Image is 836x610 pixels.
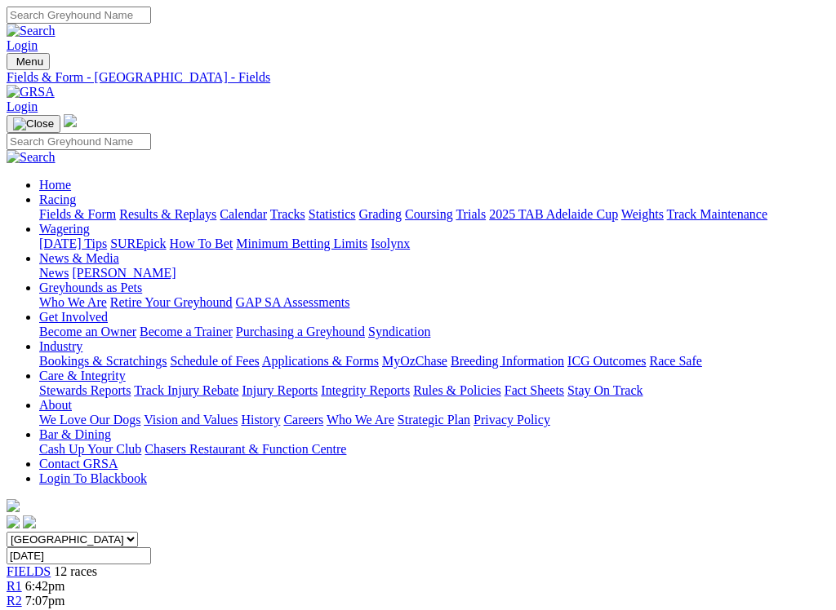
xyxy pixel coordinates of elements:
[321,383,410,397] a: Integrity Reports
[7,85,55,99] img: GRSA
[54,564,97,578] span: 12 races
[649,354,701,368] a: Race Safe
[7,70,829,85] a: Fields & Form - [GEOGRAPHIC_DATA] - Fields
[110,295,233,309] a: Retire Your Greyhound
[39,192,76,206] a: Racing
[39,266,829,281] div: News & Media
[474,413,550,427] a: Privacy Policy
[72,266,176,280] a: [PERSON_NAME]
[242,383,318,397] a: Injury Reports
[39,339,82,353] a: Industry
[262,354,379,368] a: Applications & Forms
[39,354,829,369] div: Industry
[39,222,90,236] a: Wagering
[236,325,365,338] a: Purchasing a Greyhound
[39,207,829,222] div: Racing
[7,24,56,38] img: Search
[23,515,36,528] img: twitter.svg
[7,115,60,133] button: Toggle navigation
[359,207,402,221] a: Grading
[7,594,22,608] a: R2
[39,295,107,309] a: Who We Are
[13,117,54,130] img: Close
[39,178,71,192] a: Home
[39,383,829,398] div: Care & Integrity
[7,150,56,165] img: Search
[144,413,238,427] a: Vision and Values
[39,413,829,427] div: About
[170,236,233,250] a: How To Bet
[505,383,564,397] a: Fact Sheets
[7,53,50,70] button: Toggle navigation
[667,207,767,221] a: Track Maintenance
[39,266,69,280] a: News
[405,207,453,221] a: Coursing
[7,7,151,24] input: Search
[236,295,350,309] a: GAP SA Assessments
[489,207,618,221] a: 2025 TAB Adelaide Cup
[283,413,323,427] a: Careers
[39,383,131,397] a: Stewards Reports
[220,207,267,221] a: Calendar
[621,207,664,221] a: Weights
[110,236,166,250] a: SUREpick
[39,236,107,250] a: [DATE] Tips
[7,579,22,593] a: R1
[7,547,151,564] input: Select date
[39,413,140,427] a: We Love Our Dogs
[7,564,51,578] a: FIELDS
[39,251,119,265] a: News & Media
[39,427,111,441] a: Bar & Dining
[16,55,43,68] span: Menu
[567,354,646,368] a: ICG Outcomes
[327,413,394,427] a: Who We Are
[39,325,136,338] a: Become an Owner
[39,398,72,412] a: About
[140,325,233,338] a: Become a Trainer
[145,442,346,456] a: Chasers Restaurant & Function Centre
[309,207,356,221] a: Statistics
[39,457,118,471] a: Contact GRSA
[567,383,643,397] a: Stay On Track
[451,354,564,368] a: Breeding Information
[7,99,38,113] a: Login
[39,471,147,485] a: Login To Blackbook
[39,207,116,221] a: Fields & Form
[39,442,829,457] div: Bar & Dining
[368,325,430,338] a: Syndication
[39,295,829,310] div: Greyhounds as Pets
[236,236,367,250] a: Minimum Betting Limits
[456,207,486,221] a: Trials
[39,369,126,382] a: Care & Integrity
[241,413,280,427] a: History
[170,354,259,368] a: Schedule of Fees
[7,499,20,512] img: logo-grsa-white.png
[7,38,38,52] a: Login
[134,383,238,397] a: Track Injury Rebate
[7,133,151,150] input: Search
[413,383,501,397] a: Rules & Policies
[39,236,829,251] div: Wagering
[39,325,829,339] div: Get Involved
[39,442,141,456] a: Cash Up Your Club
[39,310,108,324] a: Get Involved
[7,515,20,528] img: facebook.svg
[398,413,470,427] a: Strategic Plan
[119,207,216,221] a: Results & Replays
[39,354,167,368] a: Bookings & Scratchings
[382,354,447,368] a: MyOzChase
[25,579,65,593] span: 6:42pm
[39,281,142,294] a: Greyhounds as Pets
[270,207,305,221] a: Tracks
[371,236,410,250] a: Isolynx
[25,594,65,608] span: 7:07pm
[64,114,77,127] img: logo-grsa-white.png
